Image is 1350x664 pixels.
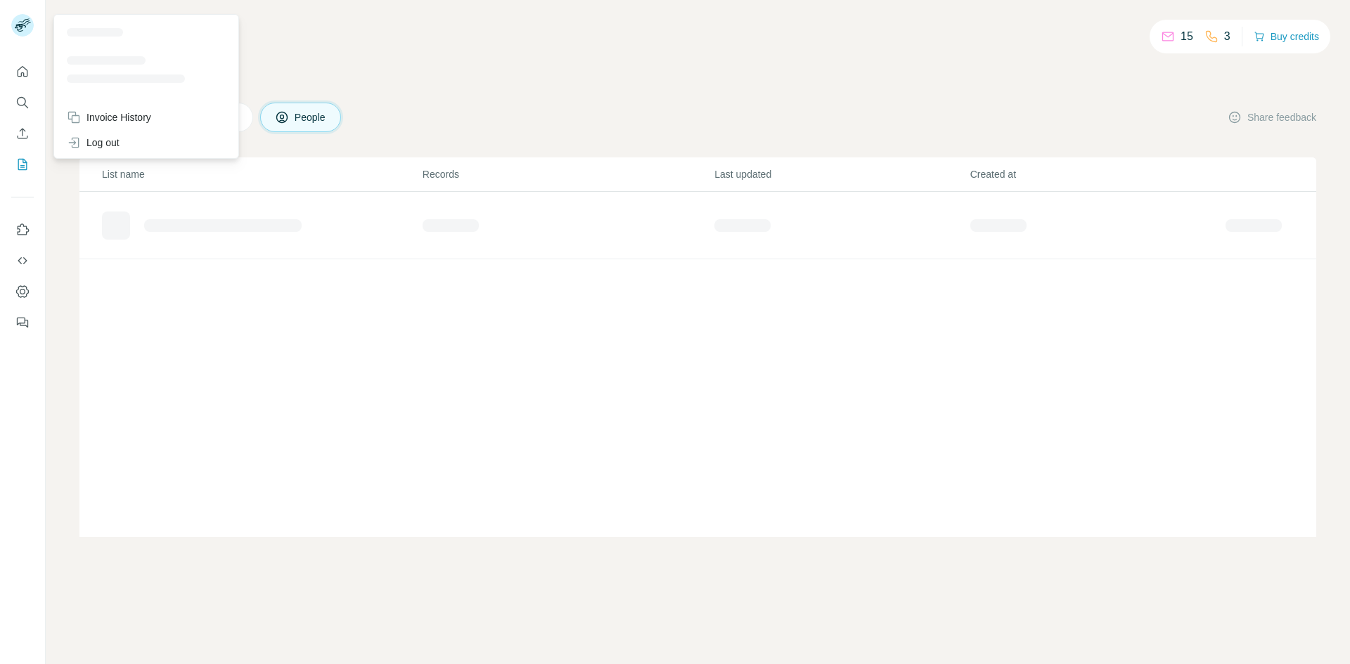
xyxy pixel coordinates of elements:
[970,167,1224,181] p: Created at
[11,90,34,115] button: Search
[11,121,34,146] button: Enrich CSV
[11,217,34,242] button: Use Surfe on LinkedIn
[423,167,713,181] p: Records
[714,167,968,181] p: Last updated
[11,59,34,84] button: Quick start
[102,167,421,181] p: List name
[1224,28,1230,45] p: 3
[11,279,34,304] button: Dashboard
[11,310,34,335] button: Feedback
[11,152,34,177] button: My lists
[1254,27,1319,46] button: Buy credits
[67,136,120,150] div: Log out
[11,248,34,273] button: Use Surfe API
[295,110,327,124] span: People
[1228,110,1316,124] button: Share feedback
[67,110,151,124] div: Invoice History
[1181,28,1193,45] p: 15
